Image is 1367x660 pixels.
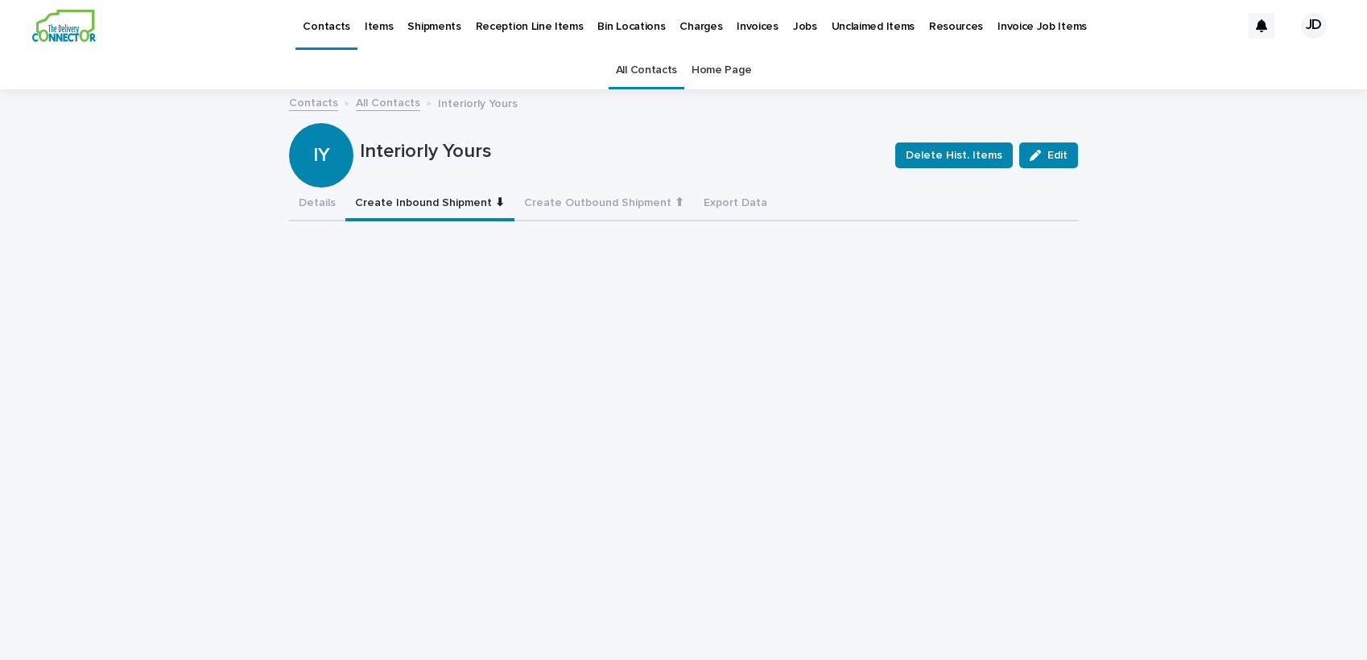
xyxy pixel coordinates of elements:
[438,93,518,111] p: Interiorly Yours
[514,188,694,221] button: Create Outbound Shipment ⬆
[694,188,777,221] button: Export Data
[616,52,677,89] a: All Contacts
[692,52,751,89] a: Home Page
[289,79,353,167] div: IY
[906,147,1002,163] span: Delete Hist. Items
[32,10,96,42] img: aCWQmA6OSGG0Kwt8cj3c
[356,93,420,111] a: All Contacts
[1047,150,1068,161] span: Edit
[1019,142,1078,168] button: Edit
[1301,13,1327,39] div: JD
[289,93,338,111] a: Contacts
[360,140,882,163] p: Interiorly Yours
[289,188,345,221] button: Details
[895,142,1013,168] button: Delete Hist. Items
[345,188,514,221] button: Create Inbound Shipment ⬇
